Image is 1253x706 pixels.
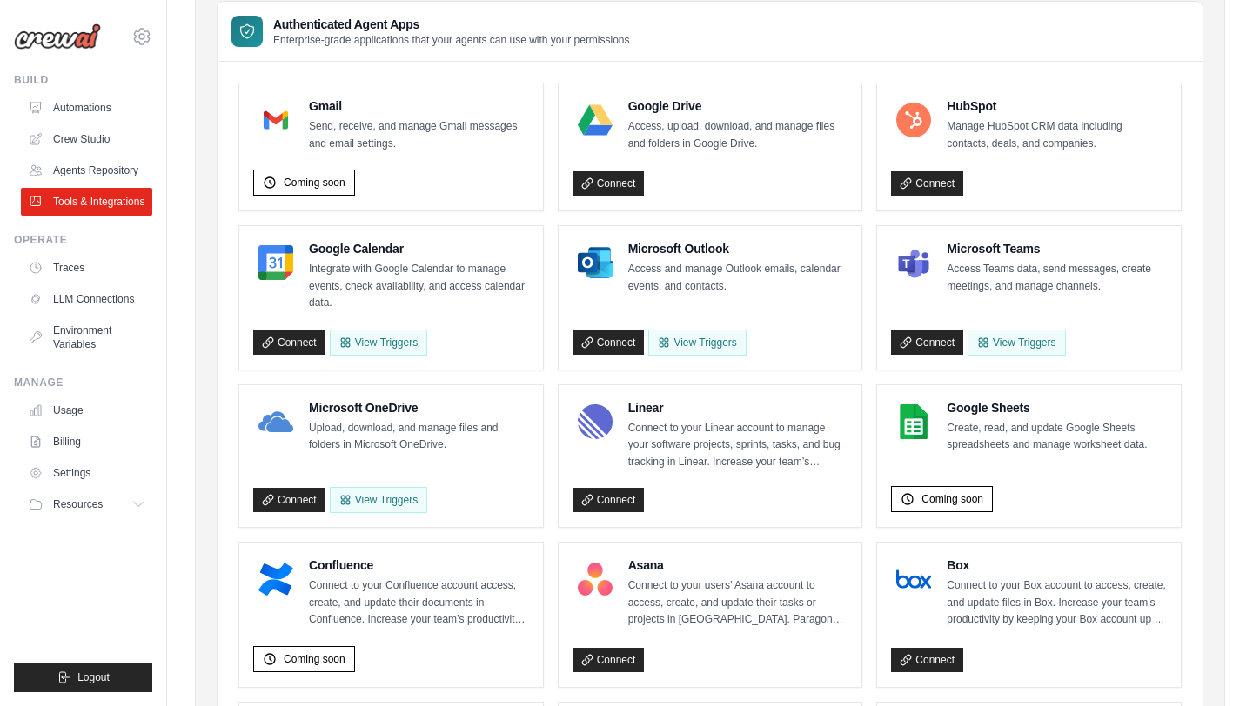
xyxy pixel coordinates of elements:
p: Manage HubSpot CRM data including contacts, deals, and companies. [947,118,1167,152]
img: Microsoft OneDrive Logo [258,404,293,439]
a: LLM Connections [21,285,152,313]
a: Connect [573,488,645,512]
h4: HubSpot [947,97,1167,115]
h4: Google Calendar [309,240,529,257]
p: Upload, download, and manage files and folders in Microsoft OneDrive. [309,420,529,454]
div: Build [14,73,152,87]
h4: Gmail [309,97,529,115]
a: Billing [21,428,152,456]
h4: Confluence [309,556,529,574]
img: Google Drive Logo [578,103,613,137]
p: Connect to your users’ Asana account to access, create, and update their tasks or projects in [GE... [628,577,848,629]
img: Confluence Logo [258,562,293,596]
h4: Microsoft Teams [947,240,1167,257]
p: Connect to your Confluence account access, create, and update their documents in Confluence. Incr... [309,577,529,629]
a: Traces [21,254,152,282]
a: Settings [21,459,152,487]
p: Access, upload, download, and manage files and folders in Google Drive. [628,118,848,152]
p: Access and manage Outlook emails, calendar events, and contacts. [628,261,848,295]
h4: Box [947,556,1167,574]
div: Operate [14,233,152,247]
h4: Microsoft OneDrive [309,399,529,416]
img: Google Calendar Logo [258,245,293,280]
div: Manage [14,376,152,390]
h4: Google Drive [628,97,848,115]
img: Google Sheets Logo [896,404,931,439]
a: Connect [891,171,963,196]
a: Connect [891,330,963,355]
h3: Authenticated Agent Apps [273,16,630,33]
a: Connect [573,648,645,672]
a: Automations [21,94,152,122]
: View Triggers [968,330,1065,356]
p: Access Teams data, send messages, create meetings, and manage channels. [947,261,1167,295]
p: Connect to your Box account to access, create, and update files in Box. Increase your team’s prod... [947,577,1167,629]
img: HubSpot Logo [896,103,931,137]
img: Microsoft Outlook Logo [578,245,613,280]
: View Triggers [330,487,427,513]
button: Resources [21,490,152,518]
img: Microsoft Teams Logo [896,245,931,280]
span: Coming soon [921,492,983,506]
button: Logout [14,663,152,692]
a: Connect [891,648,963,672]
: View Triggers [648,330,746,356]
span: Coming soon [284,176,345,190]
img: Asana Logo [578,562,613,596]
a: Connect [573,330,645,355]
h4: Google Sheets [947,399,1167,416]
p: Connect to your Linear account to manage your software projects, sprints, tasks, and bug tracking... [628,420,848,471]
span: Coming soon [284,652,345,666]
a: Connect [253,330,325,355]
img: Gmail Logo [258,103,293,137]
img: Box Logo [896,562,931,596]
span: Logout [77,670,110,684]
p: Enterprise-grade applications that your agents can use with your permissions [273,33,630,47]
h4: Asana [628,556,848,574]
a: Usage [21,396,152,424]
a: Environment Variables [21,316,152,358]
a: Connect [253,488,325,512]
p: Send, receive, and manage Gmail messages and email settings. [309,118,529,152]
a: Tools & Integrations [21,188,152,216]
img: Linear Logo [578,404,613,439]
h4: Linear [628,399,848,416]
img: Logo [14,23,101,50]
span: Resources [53,497,103,511]
a: Connect [573,171,645,196]
a: Agents Repository [21,157,152,184]
a: Crew Studio [21,125,152,153]
h4: Microsoft Outlook [628,240,848,257]
button: View Triggers [330,330,427,356]
p: Integrate with Google Calendar to manage events, check availability, and access calendar data. [309,261,529,312]
p: Create, read, and update Google Sheets spreadsheets and manage worksheet data. [947,420,1167,454]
